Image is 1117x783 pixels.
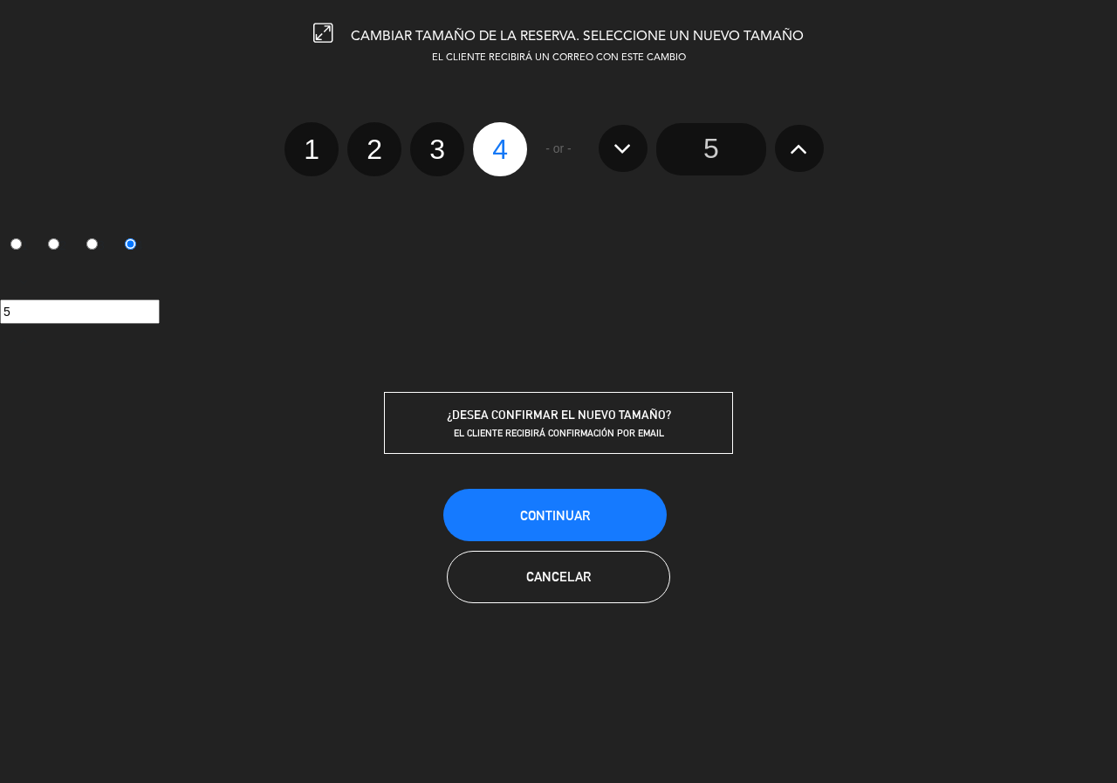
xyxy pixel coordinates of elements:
[545,139,572,159] span: - or -
[447,408,671,422] span: ¿DESEA CONFIRMAR EL NUEVO TAMAÑO?
[520,508,590,523] span: Continuar
[10,238,22,250] input: 1
[38,231,77,261] label: 2
[454,427,664,439] span: EL CLIENTE RECIBIRÁ CONFIRMACIÓN POR EMAIL
[473,122,527,176] label: 4
[284,122,339,176] label: 1
[351,30,804,44] span: CAMBIAR TAMAÑO DE LA RESERVA. SELECCIONE UN NUEVO TAMAÑO
[125,238,136,250] input: 4
[410,122,464,176] label: 3
[347,122,401,176] label: 2
[432,53,686,63] span: EL CLIENTE RECIBIRÁ UN CORREO CON ESTE CAMBIO
[114,231,153,261] label: 4
[443,489,667,541] button: Continuar
[77,231,115,261] label: 3
[526,569,591,584] span: Cancelar
[447,551,670,603] button: Cancelar
[48,238,59,250] input: 2
[86,238,98,250] input: 3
